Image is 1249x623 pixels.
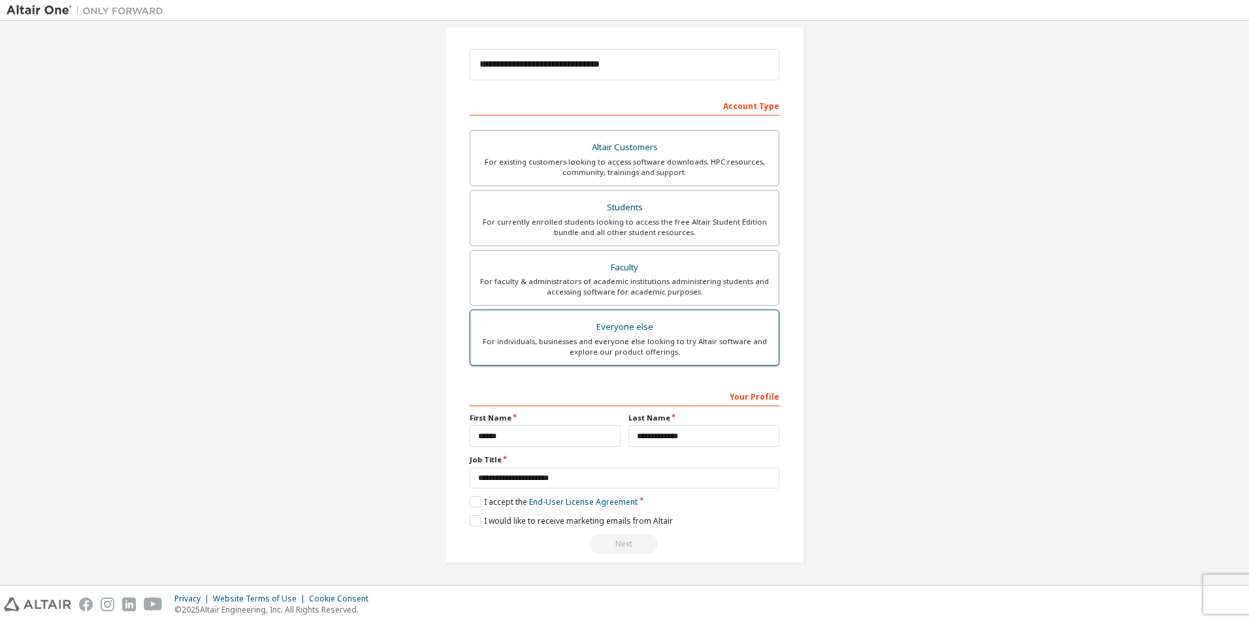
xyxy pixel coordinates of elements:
[4,598,71,611] img: altair_logo.svg
[470,95,779,116] div: Account Type
[309,594,376,604] div: Cookie Consent
[478,138,771,157] div: Altair Customers
[478,217,771,238] div: For currently enrolled students looking to access the free Altair Student Edition bundle and all ...
[470,534,779,554] div: Select your account type to continue
[470,515,673,526] label: I would like to receive marketing emails from Altair
[478,276,771,297] div: For faculty & administrators of academic institutions administering students and accessing softwa...
[470,455,779,465] label: Job Title
[478,259,771,277] div: Faculty
[628,413,779,423] label: Last Name
[470,496,638,507] label: I accept the
[101,598,114,611] img: instagram.svg
[478,157,771,178] div: For existing customers looking to access software downloads, HPC resources, community, trainings ...
[79,598,93,611] img: facebook.svg
[478,318,771,336] div: Everyone else
[470,413,621,423] label: First Name
[478,336,771,357] div: For individuals, businesses and everyone else looking to try Altair software and explore our prod...
[213,594,309,604] div: Website Terms of Use
[470,385,779,406] div: Your Profile
[7,4,170,17] img: Altair One
[478,199,771,217] div: Students
[529,496,638,507] a: End-User License Agreement
[174,604,376,615] p: © 2025 Altair Engineering, Inc. All Rights Reserved.
[144,598,163,611] img: youtube.svg
[122,598,136,611] img: linkedin.svg
[174,594,213,604] div: Privacy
